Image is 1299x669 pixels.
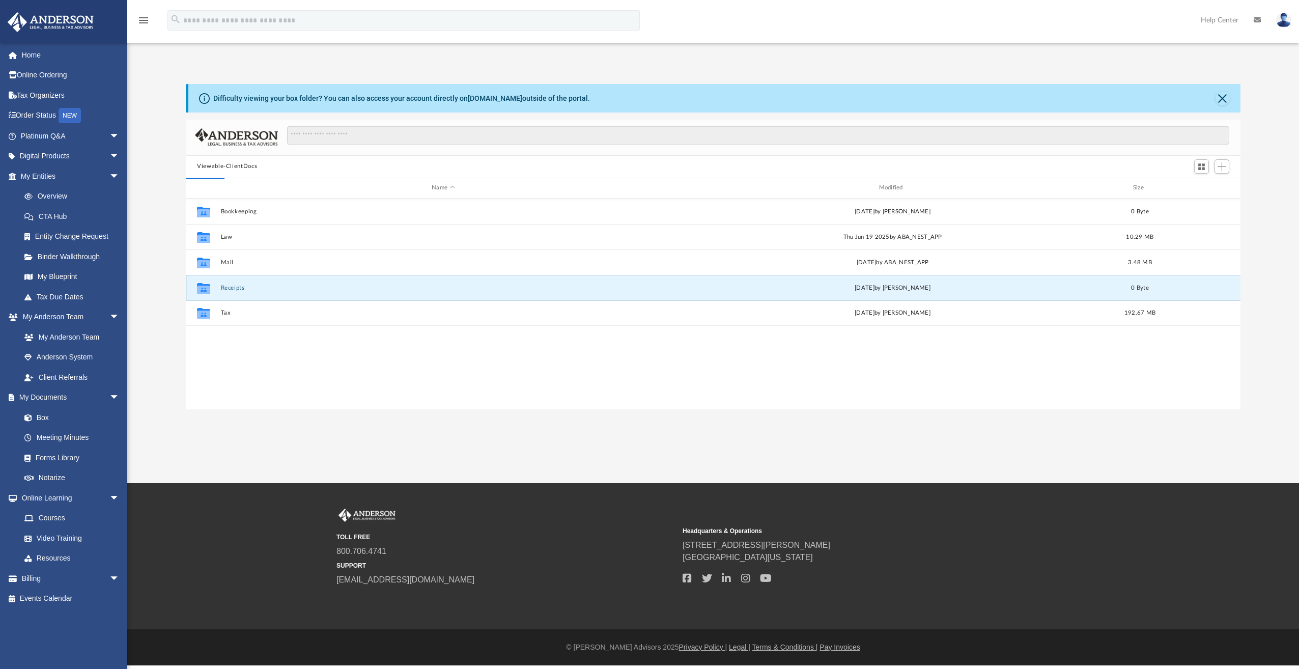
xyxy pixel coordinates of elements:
button: Close [1216,91,1230,105]
img: Anderson Advisors Platinum Portal [5,12,97,32]
div: grid [186,199,1240,409]
a: My Anderson Teamarrow_drop_down [7,307,130,327]
a: [STREET_ADDRESS][PERSON_NAME] [683,541,830,549]
a: My Entitiesarrow_drop_down [7,166,135,186]
div: id [190,183,216,192]
span: 3.48 MB [1128,259,1152,265]
a: My Anderson Team [14,327,125,347]
button: Switch to Grid View [1194,159,1209,174]
span: 0 Byte [1131,208,1149,214]
a: Platinum Q&Aarrow_drop_down [7,126,135,146]
button: Receipts [221,285,666,291]
a: CTA Hub [14,206,135,227]
a: Events Calendar [7,589,135,609]
button: Bookkeeping [221,208,666,215]
a: Tax Due Dates [14,287,135,307]
a: 800.706.4741 [336,547,386,555]
a: My Documentsarrow_drop_down [7,387,130,408]
div: Name [220,183,666,192]
a: [DOMAIN_NAME] [468,94,522,102]
div: [DATE] by [PERSON_NAME] [670,309,1115,318]
a: Tax Organizers [7,85,135,105]
a: Binder Walkthrough [14,246,135,267]
a: Overview [14,186,135,207]
button: Tax [221,310,666,316]
a: Video Training [14,528,125,548]
a: Anderson System [14,347,130,368]
div: Difficulty viewing your box folder? You can also access your account directly on outside of the p... [213,93,590,104]
a: [GEOGRAPHIC_DATA][US_STATE] [683,553,813,562]
div: Modified [670,183,1115,192]
span: arrow_drop_down [109,568,130,589]
a: Courses [14,508,130,528]
a: Notarize [14,468,130,488]
a: Order StatusNEW [7,105,135,126]
span: 0 Byte [1131,285,1149,290]
small: Headquarters & Operations [683,526,1022,536]
a: Box [14,407,125,428]
a: Online Ordering [7,65,135,86]
span: arrow_drop_down [109,307,130,328]
img: User Pic [1276,13,1291,27]
a: Pay Invoices [820,643,860,651]
div: © [PERSON_NAME] Advisors 2025 [127,642,1299,653]
button: Add [1215,159,1230,174]
a: Home [7,45,135,65]
img: Anderson Advisors Platinum Portal [336,509,398,522]
span: 192.67 MB [1124,310,1155,316]
span: 10.29 MB [1126,234,1154,239]
a: My Blueprint [14,267,130,287]
i: search [170,14,181,25]
button: Viewable-ClientDocs [197,162,257,171]
span: arrow_drop_down [109,126,130,147]
a: Billingarrow_drop_down [7,568,135,589]
a: Online Learningarrow_drop_down [7,488,130,508]
a: Digital Productsarrow_drop_down [7,146,135,166]
a: menu [137,19,150,26]
a: Meeting Minutes [14,428,130,448]
a: Terms & Conditions | [752,643,818,651]
span: arrow_drop_down [109,146,130,167]
div: NEW [59,108,81,123]
input: Search files and folders [287,126,1229,145]
div: [DATE] by [PERSON_NAME] [670,207,1115,216]
a: Client Referrals [14,367,130,387]
div: Thu Jun 19 2025 by ABA_NEST_APP [670,232,1115,241]
a: Legal | [729,643,750,651]
div: [DATE] by ABA_NEST_APP [670,258,1115,267]
small: SUPPORT [336,561,675,570]
a: Resources [14,548,130,569]
div: Size [1120,183,1161,192]
i: menu [137,14,150,26]
div: id [1165,183,1236,192]
div: [DATE] by [PERSON_NAME] [670,283,1115,292]
button: Law [221,234,666,240]
a: Forms Library [14,448,125,468]
button: Mail [221,259,666,266]
span: arrow_drop_down [109,166,130,187]
a: Entity Change Request [14,227,135,247]
span: arrow_drop_down [109,387,130,408]
a: [EMAIL_ADDRESS][DOMAIN_NAME] [336,575,474,584]
a: Privacy Policy | [679,643,727,651]
span: arrow_drop_down [109,488,130,509]
small: TOLL FREE [336,533,675,542]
